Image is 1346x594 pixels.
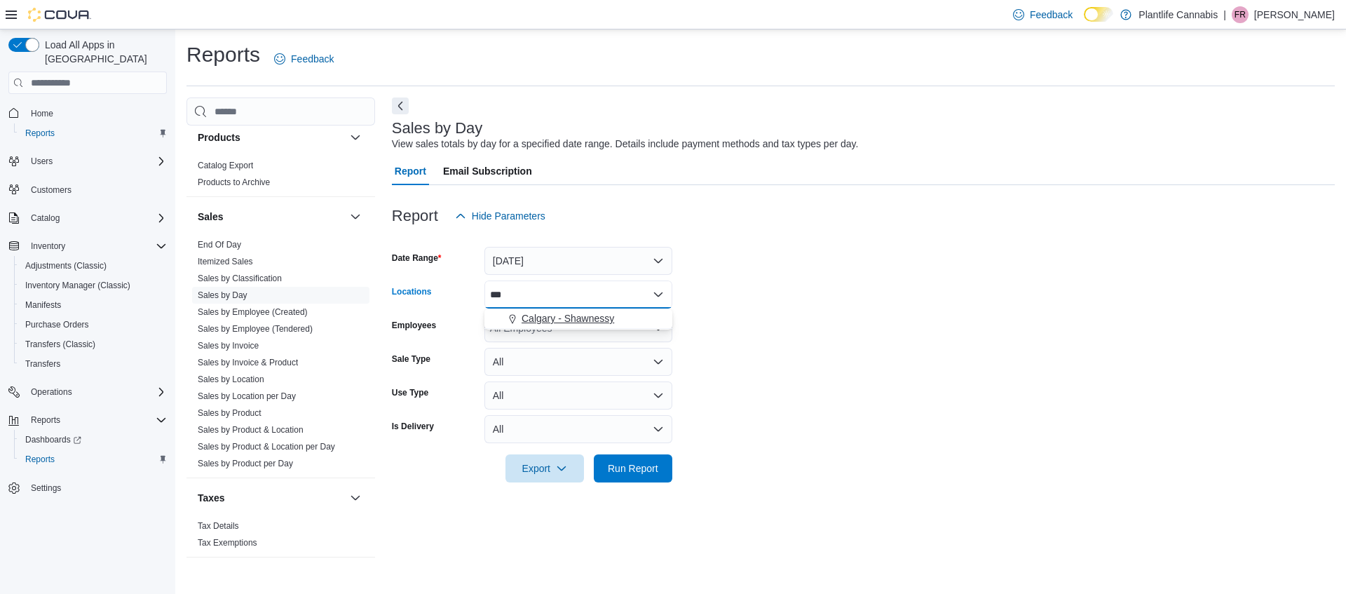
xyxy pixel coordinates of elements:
span: Products to Archive [198,177,270,188]
button: Hide Parameters [449,202,551,230]
div: Choose from the following options [484,309,672,329]
span: Reports [25,128,55,139]
button: Sales [347,208,364,225]
button: All [484,348,672,376]
a: Sales by Product & Location [198,425,304,435]
div: View sales totals by day for a specified date range. Details include payment methods and tax type... [392,137,859,151]
span: Catalog [31,212,60,224]
button: Catalog [25,210,65,227]
label: Employees [392,320,436,331]
h3: Sales by Day [392,120,483,137]
button: Sales [198,210,344,224]
span: End Of Day [198,239,241,250]
label: Locations [392,286,432,297]
span: Catalog Export [198,160,253,171]
a: Dashboards [14,430,172,450]
span: Sales by Product [198,407,261,419]
span: Calgary - Shawnessy [522,311,614,325]
span: Reports [25,412,167,428]
button: Reports [14,450,172,469]
button: [DATE] [484,247,672,275]
button: Taxes [347,490,364,506]
a: Transfers (Classic) [20,336,101,353]
button: Home [3,102,172,123]
span: Inventory Manager (Classic) [25,280,130,291]
a: Manifests [20,297,67,313]
button: Adjustments (Classic) [14,256,172,276]
span: Sales by Product per Day [198,458,293,469]
span: Sales by Classification [198,273,282,284]
a: Reports [20,451,60,468]
a: Catalog Export [198,161,253,170]
h3: Taxes [198,491,225,505]
a: Itemized Sales [198,257,253,266]
h3: Products [198,130,240,144]
span: Load All Apps in [GEOGRAPHIC_DATA] [39,38,167,66]
button: Transfers [14,354,172,374]
button: Users [3,151,172,171]
span: Catalog [25,210,167,227]
span: Transfers [25,358,60,370]
button: Taxes [198,491,344,505]
span: Settings [25,479,167,497]
a: Inventory Manager (Classic) [20,277,136,294]
span: Tax Details [198,520,239,532]
a: Sales by Employee (Created) [198,307,308,317]
span: Sales by Employee (Created) [198,306,308,318]
div: Taxes [186,518,375,557]
a: End Of Day [198,240,241,250]
p: Plantlife Cannabis [1138,6,1218,23]
span: Inventory [31,241,65,252]
span: Purchase Orders [20,316,167,333]
button: Operations [25,384,78,400]
div: Products [186,157,375,196]
span: Users [31,156,53,167]
span: Customers [31,184,72,196]
a: Dashboards [20,431,87,448]
span: Sales by Employee (Tendered) [198,323,313,335]
span: Email Subscription [443,157,532,185]
button: Customers [3,180,172,200]
button: Reports [14,123,172,143]
button: Users [25,153,58,170]
span: Dashboards [20,431,167,448]
span: Operations [25,384,167,400]
span: Users [25,153,167,170]
button: Calgary - Shawnessy [484,309,672,329]
a: Sales by Day [198,290,247,300]
div: Faye Rawcliffe [1232,6,1249,23]
a: Sales by Location per Day [198,391,296,401]
label: Is Delivery [392,421,434,432]
span: Reports [31,414,60,426]
span: Purchase Orders [25,319,89,330]
img: Cova [28,8,91,22]
button: Transfers (Classic) [14,335,172,354]
button: Inventory [25,238,71,255]
span: Hide Parameters [472,209,545,223]
span: Inventory [25,238,167,255]
span: Reports [20,125,167,142]
span: Tax Exemptions [198,537,257,548]
span: Transfers (Classic) [20,336,167,353]
span: Sales by Location per Day [198,391,296,402]
a: Sales by Invoice & Product [198,358,298,367]
div: Sales [186,236,375,478]
h3: Sales [198,210,224,224]
button: Reports [25,412,66,428]
button: Inventory Manager (Classic) [14,276,172,295]
nav: Complex example [8,97,167,534]
span: Customers [25,181,167,198]
span: Reports [20,451,167,468]
a: Sales by Employee (Tendered) [198,324,313,334]
span: Feedback [291,52,334,66]
a: Tax Details [198,521,239,531]
span: Sales by Invoice [198,340,259,351]
a: Tax Exemptions [198,538,257,548]
span: Transfers [20,356,167,372]
button: Run Report [594,454,672,482]
a: Sales by Product & Location per Day [198,442,335,452]
span: Transfers (Classic) [25,339,95,350]
input: Dark Mode [1084,7,1113,22]
button: Operations [3,382,172,402]
label: Date Range [392,252,442,264]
